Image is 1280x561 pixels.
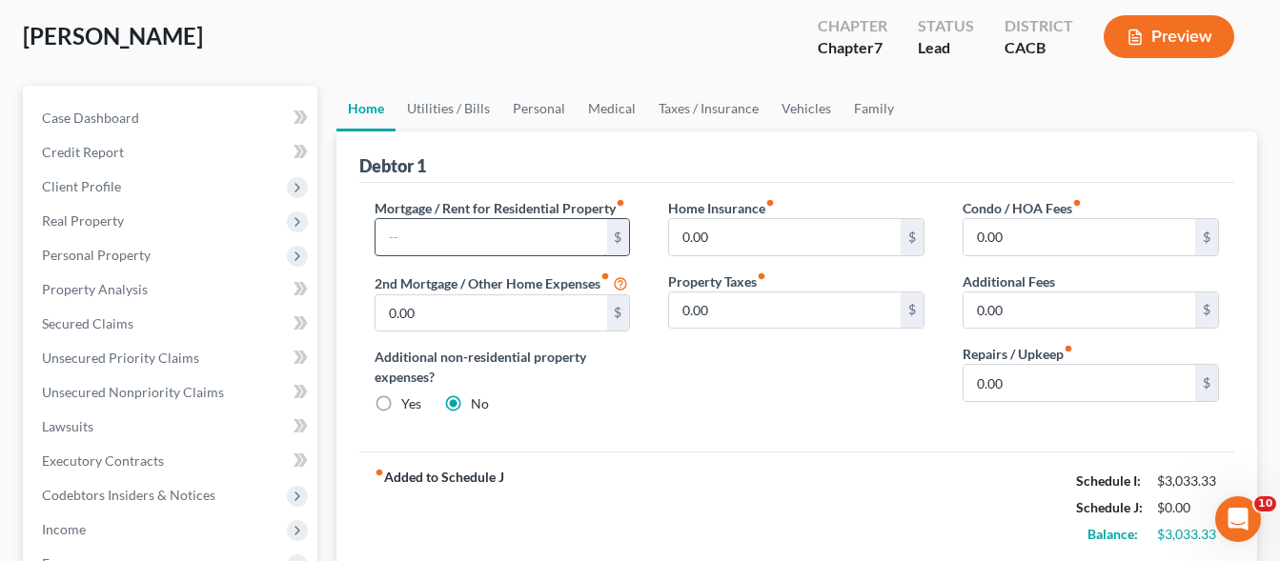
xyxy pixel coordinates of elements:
a: Secured Claims [27,307,317,341]
button: Preview [1104,15,1234,58]
span: Real Property [42,212,124,229]
div: $3,033.33 [1157,471,1219,491]
span: Personal Property [42,247,151,263]
input: -- [376,295,607,331]
div: $0.00 [1157,498,1219,517]
span: Secured Claims [42,315,133,331]
a: Unsecured Priority Claims [27,341,317,375]
input: -- [964,292,1195,329]
a: Personal [501,86,577,131]
a: Unsecured Nonpriority Claims [27,375,317,410]
i: fiber_manual_record [765,198,775,208]
i: fiber_manual_record [757,271,766,281]
a: Home [336,86,396,131]
div: $ [1195,292,1218,329]
div: Status [918,15,974,37]
iframe: Intercom live chat [1215,496,1261,542]
div: Chapter [818,37,887,59]
strong: Schedule I: [1076,472,1141,489]
div: Lead [918,37,974,59]
div: Chapter [818,15,887,37]
span: Income [42,521,86,537]
input: -- [964,219,1195,255]
span: 10 [1254,496,1276,511]
a: Property Analysis [27,272,317,307]
i: fiber_manual_record [375,468,384,477]
strong: Added to Schedule J [375,468,504,548]
a: Case Dashboard [27,101,317,135]
input: -- [964,365,1195,401]
i: fiber_manual_record [1064,344,1073,353]
label: Mortgage / Rent for Residential Property [375,198,625,218]
label: Yes [401,394,421,413]
span: Unsecured Nonpriority Claims [42,384,224,400]
label: Condo / HOA Fees [963,198,1082,218]
a: Family [843,86,905,131]
i: fiber_manual_record [616,198,625,208]
span: Lawsuits [42,418,93,434]
a: Vehicles [770,86,843,131]
a: Executory Contracts [27,444,317,478]
a: Credit Report [27,135,317,170]
label: Repairs / Upkeep [963,344,1073,364]
div: $ [607,219,630,255]
label: Additional non-residential property expenses? [375,347,631,387]
label: Property Taxes [668,271,766,291]
a: Medical [577,86,647,131]
div: $ [1195,219,1218,255]
label: No [471,394,489,413]
i: fiber_manual_record [600,271,610,281]
label: Additional Fees [963,271,1055,291]
input: -- [669,292,901,329]
span: Codebtors Insiders & Notices [42,487,215,503]
strong: Schedule J: [1076,499,1143,515]
a: Lawsuits [27,410,317,444]
span: Property Analysis [42,281,148,297]
input: -- [669,219,901,255]
span: [PERSON_NAME] [23,22,203,50]
span: Unsecured Priority Claims [42,350,199,366]
div: $ [607,295,630,331]
div: $ [901,292,924,329]
div: $ [1195,365,1218,401]
a: Taxes / Insurance [647,86,770,131]
div: $3,033.33 [1157,525,1219,544]
span: Executory Contracts [42,452,164,469]
a: Utilities / Bills [396,86,501,131]
input: -- [376,219,607,255]
span: Credit Report [42,144,124,160]
div: CACB [1005,37,1073,59]
strong: Balance: [1087,526,1138,542]
span: Case Dashboard [42,110,139,126]
span: 7 [874,38,883,56]
div: $ [901,219,924,255]
label: 2nd Mortgage / Other Home Expenses [375,271,628,294]
span: Client Profile [42,178,121,194]
div: District [1005,15,1073,37]
i: fiber_manual_record [1072,198,1082,208]
div: Debtor 1 [359,154,426,177]
label: Home Insurance [668,198,775,218]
